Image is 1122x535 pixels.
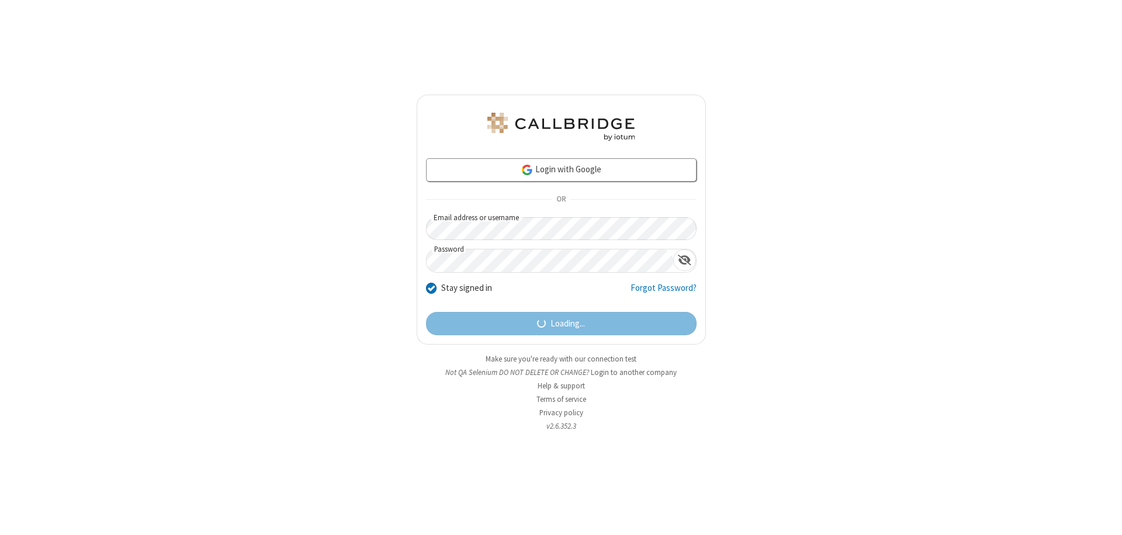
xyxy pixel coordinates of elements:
li: Not QA Selenium DO NOT DELETE OR CHANGE? [417,367,706,378]
li: v2.6.352.3 [417,421,706,432]
a: Privacy policy [539,408,583,418]
button: Loading... [426,312,697,335]
input: Email address or username [426,217,697,240]
label: Stay signed in [441,282,492,295]
a: Make sure you're ready with our connection test [486,354,636,364]
a: Forgot Password? [631,282,697,304]
img: QA Selenium DO NOT DELETE OR CHANGE [485,113,637,141]
input: Password [427,249,673,272]
span: Loading... [550,317,585,331]
a: Login with Google [426,158,697,182]
a: Help & support [538,381,585,391]
span: OR [552,192,570,208]
a: Terms of service [536,394,586,404]
div: Show password [673,249,696,271]
img: google-icon.png [521,164,534,176]
button: Login to another company [591,367,677,378]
